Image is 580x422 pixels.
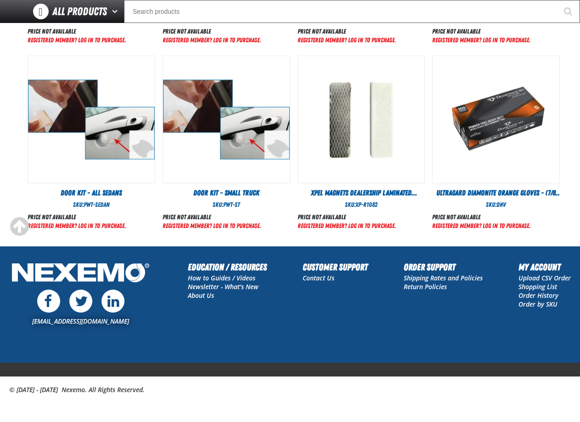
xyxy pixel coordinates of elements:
a: Upload CSV Order [518,274,571,282]
a: Ultragard Diamonite Orange Gloves - (7/8 mil) - (100 gloves per box MIN 10 box order) [432,188,560,198]
a: Door Kit - Small Truck [163,188,290,198]
a: XPEL Magnets Dealership Laminated Monroney Stickers (Pack of 2 Magnets) [298,188,425,198]
a: How to Guides / Videos [188,274,255,282]
div: SKU: [163,200,290,209]
a: Registered Member? Log In to purchase. [298,36,396,44]
img: XPEL Magnets Dealership Laminated Monroney Stickers (Pack of 2 Magnets) [298,56,425,183]
a: Order History [518,291,558,300]
div: Price not available [28,27,126,36]
a: Door Kit - All Sedans [28,188,155,198]
div: Price not available [432,213,530,222]
a: Registered Member? Log In to purchase. [432,36,530,44]
span: XPEL Magnets Dealership Laminated Monroney Stickers (Pack of 2 Magnets) [305,188,417,207]
: View Details of the Door Kit - All Sedans [28,56,155,183]
div: Price not available [298,213,396,222]
: View Details of the XPEL Magnets Dealership Laminated Monroney Stickers (Pack of 2 Magnets) [298,56,425,183]
img: Door Kit - Small Truck [163,56,290,183]
a: Registered Member? Log In to purchase. [298,222,396,229]
div: Price not available [163,27,261,36]
div: Price not available [28,213,126,222]
: View Details of the Door Kit - Small Truck [163,56,290,183]
div: Price not available [432,27,530,36]
a: Registered Member? Log In to purchase. [28,222,126,229]
div: Price not available [163,213,261,222]
a: Registered Member? Log In to purchase. [163,222,261,229]
span: PWT-Sedan [84,201,110,208]
div: Price not available [298,27,396,36]
span: XP-R1082 [355,201,377,208]
: View Details of the Ultragard Diamonite Orange Gloves - (7/8 mil) - (100 gloves per box MIN 10 bo... [433,56,559,183]
h2: Order Support [404,260,483,274]
div: SKU: [28,200,155,209]
a: About Us [188,291,214,300]
a: Order by SKU [518,300,557,308]
span: Ultragard Diamonite Orange Gloves - (7/8 mil) - (100 gloves per box MIN 10 box order) [433,188,561,207]
span: Door Kit - All Sedans [61,188,122,197]
a: Return Policies [404,282,447,291]
a: Shopping List [518,282,557,291]
a: Registered Member? Log In to purchase. [432,222,530,229]
h2: Education / Resources [188,260,267,274]
img: Nexemo Logo [9,260,152,287]
span: Door Kit - Small Truck [193,188,259,197]
h2: Customer Support [303,260,368,274]
img: Ultragard Diamonite Orange Gloves - (7/8 mil) - (100 gloves per box MIN 10 box order) [433,56,559,183]
span: PWT-ST [223,201,240,208]
a: Registered Member? Log In to purchase. [28,36,126,44]
h2: My Account [518,260,571,274]
span: DHV [496,201,506,208]
a: Contact Us [303,274,334,282]
a: [EMAIL_ADDRESS][DOMAIN_NAME] [32,317,129,325]
div: SKU: [298,200,425,209]
a: Newsletter - What's New [188,282,259,291]
img: Door Kit - All Sedans [28,56,155,183]
div: SKU: [432,200,560,209]
span: All Products [52,3,107,20]
div: Scroll to the top [9,217,29,237]
a: Shipping Rates and Policies [404,274,483,282]
a: Registered Member? Log In to purchase. [163,36,261,44]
